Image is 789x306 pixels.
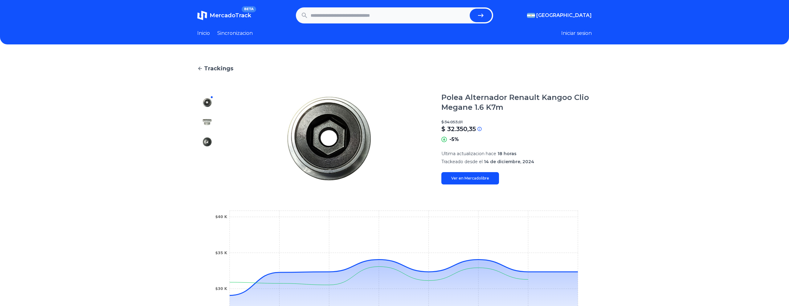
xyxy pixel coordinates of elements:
span: MercadoTrack [210,12,251,19]
button: Iniciar sesion [561,30,592,37]
p: -5% [449,136,459,143]
a: Trackings [197,64,592,73]
span: Trackeado desde el [441,159,483,164]
button: [GEOGRAPHIC_DATA] [527,12,592,19]
img: Polea Alternador Renault Kangoo Clio Megane 1.6 K7m [229,93,429,184]
tspan: $30 K [215,287,227,291]
span: Trackings [204,64,233,73]
h1: Polea Alternador Renault Kangoo Clio Megane 1.6 K7m [441,93,592,112]
tspan: $40 K [215,215,227,219]
img: MercadoTrack [197,10,207,20]
span: [GEOGRAPHIC_DATA] [536,12,592,19]
span: 18 horas [497,151,517,156]
span: BETA [242,6,256,12]
img: Argentina [527,13,535,18]
span: Ultima actualizacion hace [441,151,496,156]
img: Polea Alternador Renault Kangoo Clio Megane 1.6 K7m [202,97,212,107]
tspan: $35 K [215,251,227,255]
p: $ 34.053,01 [441,120,592,125]
a: MercadoTrackBETA [197,10,251,20]
span: 14 de diciembre, 2024 [484,159,534,164]
p: $ 32.350,35 [441,125,476,133]
a: Inicio [197,30,210,37]
a: Ver en Mercadolibre [441,172,499,184]
a: Sincronizacion [217,30,253,37]
img: Polea Alternador Renault Kangoo Clio Megane 1.6 K7m [202,117,212,127]
img: Polea Alternador Renault Kangoo Clio Megane 1.6 K7m [202,137,212,147]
